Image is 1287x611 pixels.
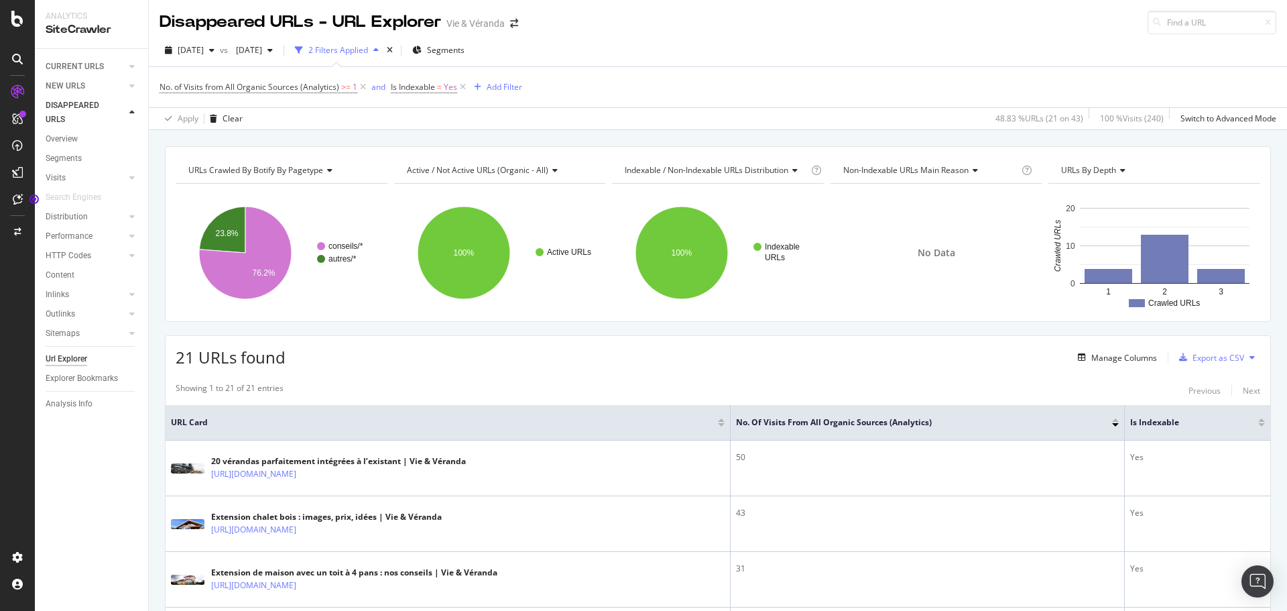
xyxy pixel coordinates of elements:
button: Next [1243,382,1260,398]
div: Disappeared URLs - URL Explorer [160,11,441,34]
a: NEW URLS [46,79,125,93]
input: Find a URL [1148,11,1276,34]
button: Add Filter [469,79,522,95]
h4: URLs by Depth [1058,160,1248,181]
div: Next [1243,385,1260,396]
div: Explorer Bookmarks [46,372,118,386]
text: 2 [1163,287,1168,296]
a: Inlinks [46,288,125,302]
div: Segments [46,152,82,166]
span: URLs by Depth [1061,164,1116,176]
span: No. of Visits from All Organic Sources (Analytics) [160,81,339,93]
a: DISAPPEARED URLS [46,99,125,127]
text: 100% [672,248,692,258]
div: Clear [223,113,243,124]
a: CURRENT URLS [46,60,125,74]
div: Add Filter [487,81,522,93]
span: Indexable / Non-Indexable URLs distribution [625,164,788,176]
span: No Data [918,246,955,260]
img: main image [171,519,204,529]
div: Yes [1130,451,1265,463]
div: Overview [46,132,78,146]
text: conseils/* [328,241,363,251]
div: times [384,44,395,57]
div: Performance [46,229,93,243]
div: Export as CSV [1192,352,1244,364]
a: Overview [46,132,139,146]
svg: A chart. [394,195,606,311]
text: Crawled URLs [1053,220,1062,272]
a: [URL][DOMAIN_NAME] [211,467,296,481]
a: Performance [46,229,125,243]
div: Yes [1130,563,1265,575]
text: URLs [765,253,785,262]
span: Segments [427,44,465,56]
div: Outlinks [46,307,75,321]
div: Apply [178,113,198,124]
a: Content [46,268,139,282]
button: Apply [160,108,198,129]
text: 0 [1070,279,1075,288]
text: 100% [453,248,474,258]
span: = [437,81,442,93]
div: Extension de maison avec un toit à 4 pans : nos conseils | Vie & Véranda [211,567,497,579]
div: Search Engines [46,190,101,205]
text: 23.8% [216,229,239,238]
span: 2023 Nov. 22nd [231,44,262,56]
button: [DATE] [160,40,220,61]
text: 10 [1066,241,1076,251]
span: 1 [353,78,357,97]
div: Extension chalet bois : images, prix, idées | Vie & Véranda [211,511,442,523]
div: 20 vérandas parfaitement intégrées à l’existant | Vie & Véranda [211,455,466,467]
button: [DATE] [231,40,278,61]
h4: URLs Crawled By Botify By pagetype [186,160,375,181]
span: Non-Indexable URLs Main Reason [843,164,969,176]
div: Vie & Véranda [446,17,505,30]
span: >= [341,81,351,93]
a: [URL][DOMAIN_NAME] [211,523,296,537]
a: HTTP Codes [46,249,125,263]
span: URL Card [171,416,715,429]
a: Distribution [46,210,125,224]
a: [URL][DOMAIN_NAME] [211,579,296,592]
img: main image [171,575,204,585]
h4: Non-Indexable URLs Main Reason [841,160,1020,181]
button: 2 Filters Applied [290,40,384,61]
text: 1 [1107,287,1111,296]
span: 21 URLs found [176,346,286,368]
svg: A chart. [1048,195,1260,311]
a: Visits [46,171,125,185]
text: Crawled URLs [1148,298,1200,308]
div: 2 Filters Applied [308,44,368,56]
div: Yes [1130,507,1265,519]
span: 2025 Sep. 7th [178,44,204,56]
span: URLs Crawled By Botify By pagetype [188,164,323,176]
div: Analysis Info [46,397,93,411]
div: 48.83 % URLs ( 21 on 43 ) [995,113,1083,124]
button: Manage Columns [1072,349,1157,366]
div: CURRENT URLS [46,60,104,74]
div: Previous [1188,385,1221,396]
span: Active / Not Active URLs (organic - all) [407,164,548,176]
a: Url Explorer [46,352,139,366]
a: Search Engines [46,190,115,205]
text: Active URLs [547,247,591,257]
div: HTTP Codes [46,249,91,263]
div: Url Explorer [46,352,87,366]
div: NEW URLS [46,79,85,93]
svg: A chart. [612,195,824,311]
text: Indexable [765,242,800,252]
div: 43 [736,507,1119,519]
button: Previous [1188,382,1221,398]
div: 31 [736,563,1119,575]
button: Switch to Advanced Mode [1175,108,1276,129]
text: 20 [1066,204,1076,213]
text: 3 [1219,287,1224,296]
a: Outlinks [46,307,125,321]
a: Analysis Info [46,397,139,411]
div: 50 [736,451,1119,463]
button: Segments [407,40,470,61]
span: Is Indexable [1130,416,1238,429]
span: Yes [444,78,457,97]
